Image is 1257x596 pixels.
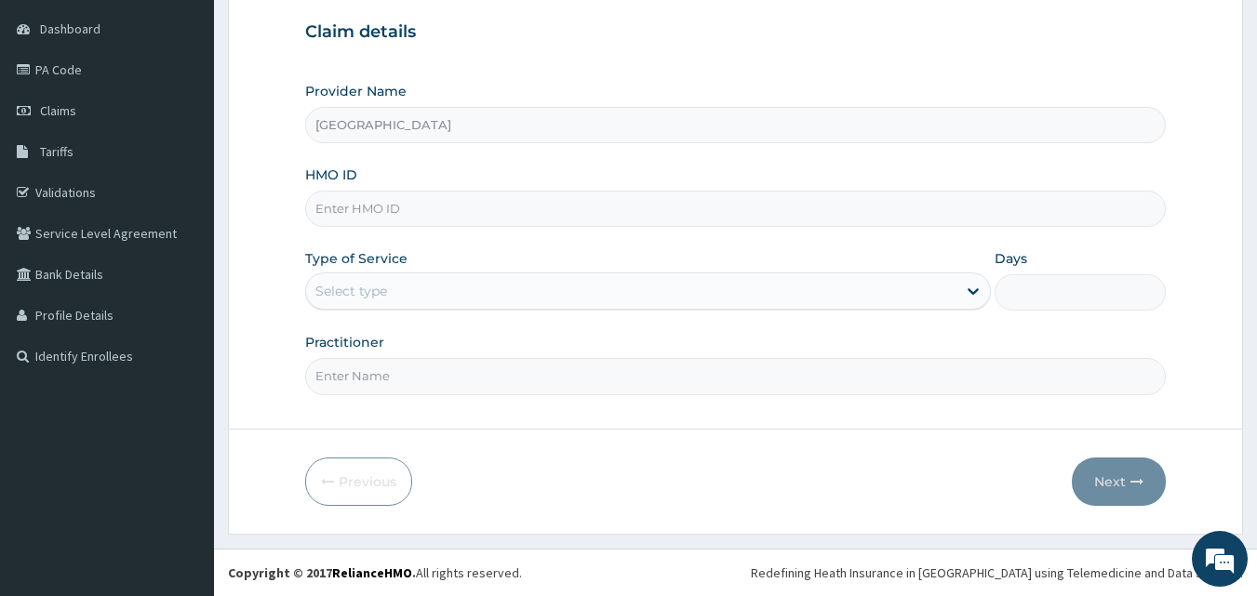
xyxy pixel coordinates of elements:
label: Provider Name [305,82,407,100]
span: Claims [40,102,76,119]
div: Redefining Heath Insurance in [GEOGRAPHIC_DATA] using Telemedicine and Data Science! [751,563,1243,582]
label: Days [995,249,1027,268]
label: Type of Service [305,249,408,268]
button: Previous [305,457,412,506]
button: Next [1072,457,1166,506]
span: Tariffs [40,143,74,160]
strong: Copyright © 2017 . [228,564,416,581]
input: Enter Name [305,358,1167,394]
div: Select type [315,282,387,300]
span: Dashboard [40,20,100,37]
a: RelianceHMO [332,564,412,581]
h3: Claim details [305,22,1167,43]
footer: All rights reserved. [214,549,1257,596]
label: HMO ID [305,166,357,184]
label: Practitioner [305,333,384,351]
input: Enter HMO ID [305,191,1167,227]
